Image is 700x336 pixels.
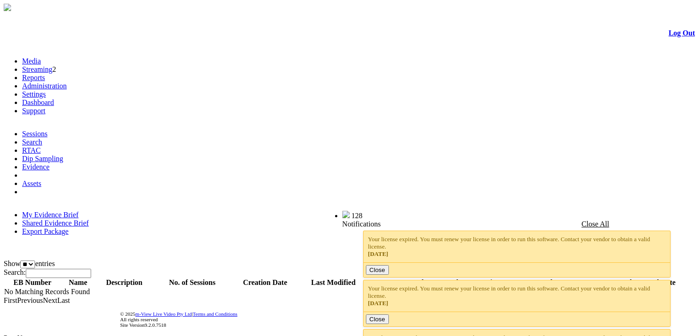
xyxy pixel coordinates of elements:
td: No Matching Records Found [4,287,696,296]
a: Shared Evidence Brief [22,219,89,227]
a: Terms and Conditions [193,311,237,317]
span: Welcome, System Administrator (Administrator) [207,211,324,218]
a: Log Out [669,29,695,37]
th: Name: activate to sort column ascending [61,278,95,287]
div: Your license expired. You must renew your license in order to run this software. Contact your ven... [368,236,666,258]
a: Dip Sampling [22,155,63,162]
th: Description: activate to sort column ascending [95,278,153,287]
input: Search: [26,269,91,278]
a: Support [22,107,46,115]
span: 128 [352,212,363,220]
a: Evidence [22,163,50,171]
a: Reports [22,74,45,81]
a: Search [22,138,42,146]
th: EB Number [4,278,61,287]
span: 2 [52,65,56,73]
img: DigiCert Secured Site Seal [43,306,80,333]
th: No. of Sessions: activate to sort column ascending [154,278,231,287]
a: First [4,296,17,304]
a: Assets [22,180,41,187]
button: Close [366,314,389,324]
a: m-View Live Video Pty Ltd [135,311,192,317]
th: : activate to sort column ascending [688,278,696,287]
span: 9.2.0.7518 [145,322,166,328]
a: Dashboard [22,98,54,106]
div: Site Version [120,322,695,328]
a: Previous [17,296,43,304]
span: [DATE] [368,250,388,257]
a: Administration [22,82,67,90]
a: Export Package [22,227,69,235]
button: Close [366,265,389,275]
div: Your license expired. You must renew your license in order to run this software. Contact your ven... [368,285,666,307]
a: My Evidence Brief [22,211,79,219]
label: Search: [4,268,91,276]
a: Last [57,296,70,304]
label: Show entries [4,260,55,267]
a: RTAC [22,146,40,154]
a: Streaming [22,65,52,73]
select: Showentries [20,261,35,268]
a: Close All [582,220,609,228]
a: Media [22,57,41,65]
img: bell25.png [342,211,350,218]
div: © 2025 | All rights reserved [120,311,695,328]
img: arrow-3.png [4,4,11,11]
span: [DATE] [368,300,388,307]
a: Sessions [22,130,47,138]
a: Next [43,296,57,304]
div: Notifications [342,220,677,228]
a: Settings [22,90,46,98]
